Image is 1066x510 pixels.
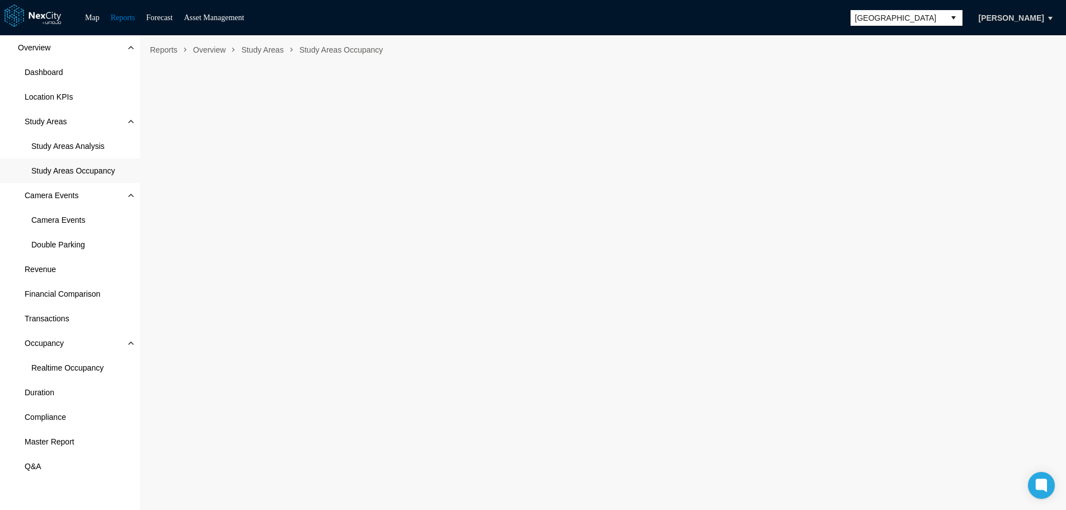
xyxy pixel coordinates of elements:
[25,288,100,300] span: Financial Comparison
[25,116,67,127] span: Study Areas
[189,41,230,59] span: Overview
[31,214,85,226] span: Camera Events
[25,338,64,349] span: Occupancy
[25,313,69,324] span: Transactions
[31,141,105,152] span: Study Areas Analysis
[18,42,50,53] span: Overview
[146,13,172,22] a: Forecast
[25,461,41,472] span: Q&A
[25,264,56,275] span: Revenue
[31,165,115,176] span: Study Areas Occupancy
[31,362,104,373] span: Realtime Occupancy
[25,91,73,102] span: Location KPIs
[85,13,100,22] a: Map
[25,411,66,423] span: Compliance
[25,387,54,398] span: Duration
[25,67,63,78] span: Dashboard
[25,190,78,201] span: Camera Events
[855,12,940,24] span: [GEOGRAPHIC_DATA]
[237,41,288,59] span: Study Areas
[979,12,1044,24] span: [PERSON_NAME]
[111,13,135,22] a: Reports
[184,13,245,22] a: Asset Management
[145,41,182,59] span: Reports
[967,8,1056,27] button: [PERSON_NAME]
[25,436,74,447] span: Master Report
[31,239,85,250] span: Double Parking
[945,10,962,26] button: select
[295,41,387,59] span: Study Areas Occupancy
